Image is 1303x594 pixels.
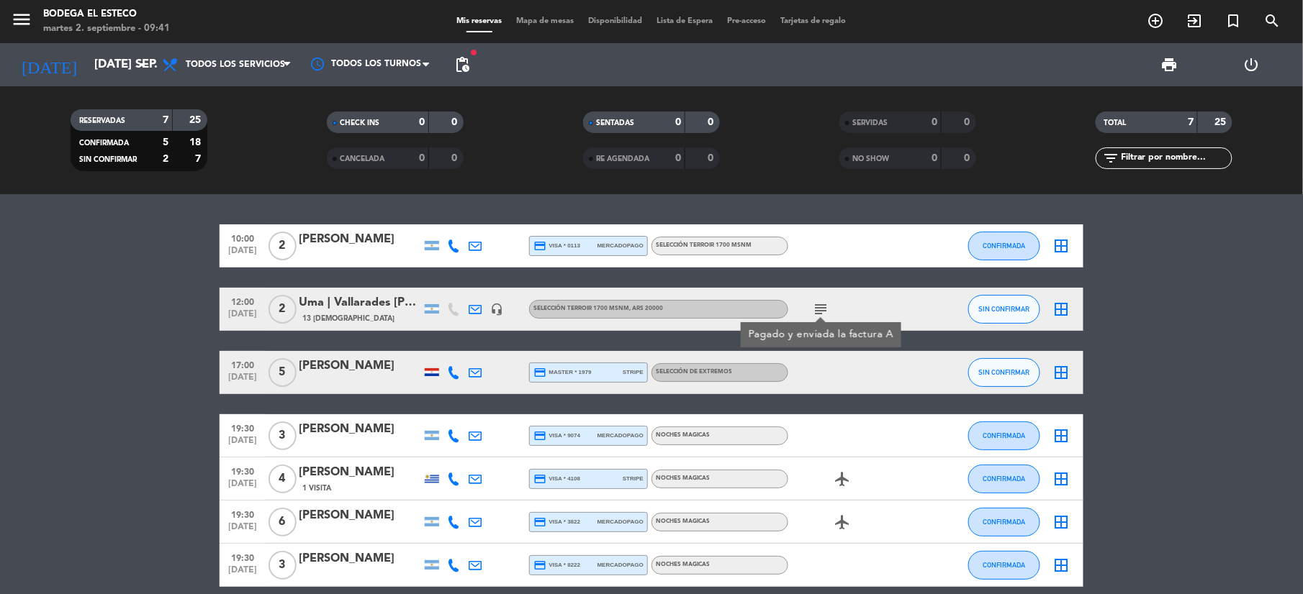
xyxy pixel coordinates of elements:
[225,522,261,539] span: [DATE]
[596,155,649,163] span: RE AGENDADA
[834,513,851,531] i: airplanemode_active
[598,241,644,250] span: mercadopago
[469,48,478,57] span: fiber_manual_record
[225,549,261,565] span: 19:30
[269,421,297,450] span: 3
[452,117,461,127] strong: 0
[675,117,681,127] strong: 0
[79,117,125,124] span: RESERVADAS
[225,293,261,309] span: 12:00
[163,137,168,147] strong: 5
[11,9,32,30] i: menu
[419,153,425,163] strong: 0
[968,421,1040,450] button: CONFIRMADA
[454,56,471,73] span: pending_actions
[1215,117,1230,127] strong: 25
[452,153,461,163] strong: 0
[302,483,331,494] span: 1 Visita
[582,17,650,25] span: Disponibilidad
[1243,56,1260,73] i: power_settings_new
[968,551,1040,580] button: CONFIRMADA
[1053,513,1070,531] i: border_all
[225,356,261,373] span: 17:00
[533,429,580,442] span: visa * 9074
[533,366,592,379] span: master * 1979
[79,140,129,147] span: CONFIRMADA
[656,518,710,524] span: NOCHES MAGICAS
[721,17,774,25] span: Pre-acceso
[1120,150,1232,166] input: Filtrar por nombre...
[968,358,1040,387] button: SIN CONFIRMAR
[225,436,261,452] span: [DATE]
[11,49,87,81] i: [DATE]
[533,516,546,529] i: credit_card
[656,242,752,248] span: SELECCIÓN TERROIR 1700 msnm
[299,463,421,482] div: [PERSON_NAME]
[340,155,384,163] span: CANCELADA
[225,309,261,326] span: [DATE]
[533,306,663,311] span: SELECCIÓN TERROIR 1700 msnm
[419,117,425,127] strong: 0
[1053,557,1070,574] i: border_all
[675,153,681,163] strong: 0
[269,295,297,324] span: 2
[983,561,1026,569] span: CONFIRMADA
[225,419,261,436] span: 19:30
[656,562,710,567] span: NOCHES MAGICAS
[533,516,580,529] span: visa * 3822
[749,327,894,342] div: Pagado y enviada la factura A
[983,242,1026,250] span: CONFIRMADA
[269,232,297,260] span: 2
[1103,150,1120,167] i: filter_list
[269,358,297,387] span: 5
[225,462,261,479] span: 19:30
[269,551,297,580] span: 3
[450,17,510,25] span: Mis reservas
[510,17,582,25] span: Mapa de mesas
[533,472,546,485] i: credit_card
[43,7,170,22] div: Bodega El Esteco
[340,119,379,127] span: CHECK INS
[79,156,137,163] span: SIN CONFIRMAR
[1104,119,1127,127] span: TOTAL
[190,115,204,125] strong: 25
[965,117,973,127] strong: 0
[186,60,285,70] span: Todos los servicios
[812,301,829,318] i: subject
[1161,56,1178,73] span: print
[490,303,503,316] i: headset_mic
[852,155,889,163] span: NO SHOW
[834,470,851,488] i: airplanemode_active
[190,137,204,147] strong: 18
[196,154,204,164] strong: 7
[533,472,580,485] span: visa * 4108
[299,230,421,249] div: [PERSON_NAME]
[623,474,644,483] span: stripe
[656,432,710,438] span: NOCHES MAGICAS
[979,368,1030,376] span: SIN CONFIRMAR
[299,293,421,312] div: Uma | Vallarades [PERSON_NAME]
[225,246,261,262] span: [DATE]
[533,429,546,442] i: credit_card
[629,306,663,311] span: , ARS 20000
[1053,470,1070,488] i: border_all
[225,479,261,495] span: [DATE]
[598,517,644,526] span: mercadopago
[1264,12,1281,29] i: search
[1053,427,1070,444] i: border_all
[299,357,421,375] div: [PERSON_NAME]
[983,431,1026,439] span: CONFIRMADA
[968,465,1040,493] button: CONFIRMADA
[533,239,546,252] i: credit_card
[1188,117,1194,127] strong: 7
[932,153,937,163] strong: 0
[968,508,1040,536] button: CONFIRMADA
[299,549,421,568] div: [PERSON_NAME]
[533,559,580,572] span: visa * 8222
[533,559,546,572] i: credit_card
[299,506,421,525] div: [PERSON_NAME]
[533,366,546,379] i: credit_card
[225,506,261,522] span: 19:30
[852,119,888,127] span: SERVIDAS
[774,17,854,25] span: Tarjetas de regalo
